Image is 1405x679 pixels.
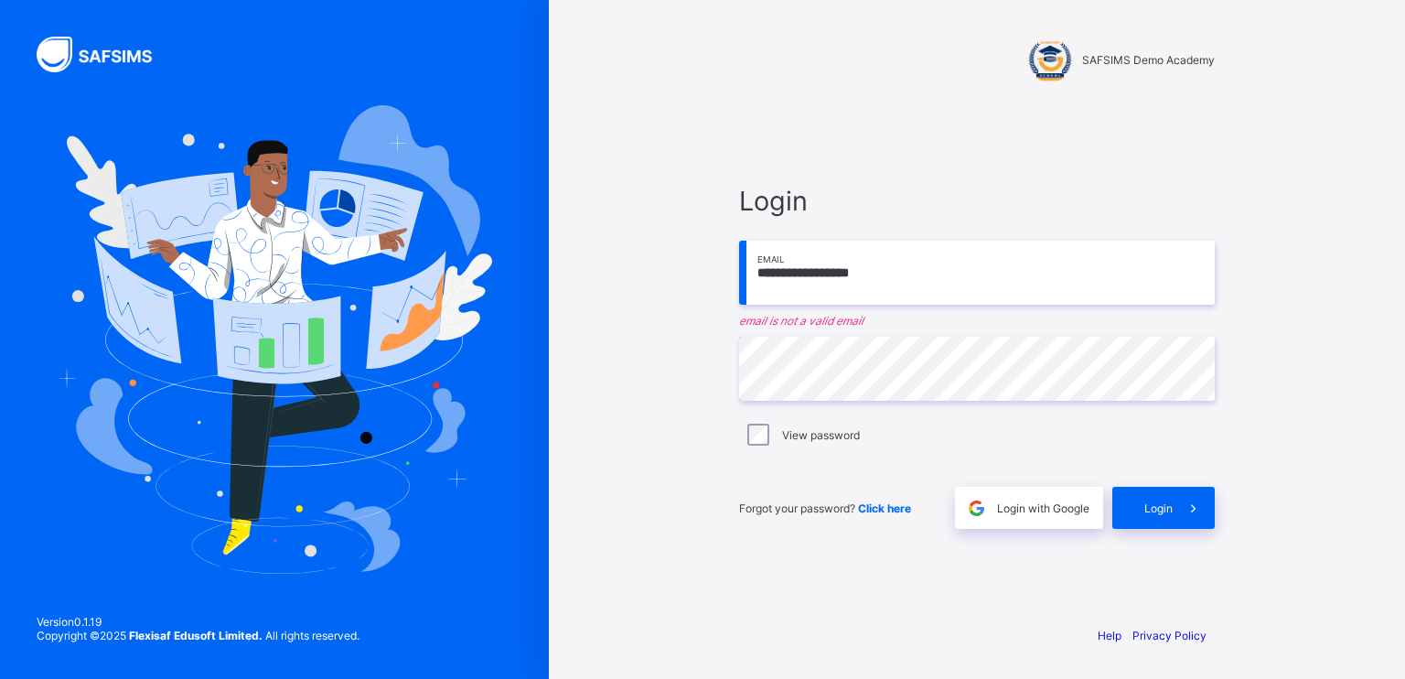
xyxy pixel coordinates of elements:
span: Login with Google [997,501,1089,515]
img: SAFSIMS Logo [37,37,174,72]
span: Login [1144,501,1173,515]
span: Copyright © 2025 All rights reserved. [37,629,359,642]
a: Click here [858,501,911,515]
span: Login [739,185,1215,217]
span: Forgot your password? [739,501,911,515]
span: Version 0.1.19 [37,615,359,629]
a: Privacy Policy [1132,629,1207,642]
em: email is not a valid email [739,314,1215,328]
strong: Flexisaf Edusoft Limited. [129,629,263,642]
img: Hero Image [57,105,492,574]
a: Help [1098,629,1121,642]
span: SAFSIMS Demo Academy [1082,53,1215,67]
img: google.396cfc9801f0270233282035f929180a.svg [966,498,987,519]
label: View password [782,428,860,442]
